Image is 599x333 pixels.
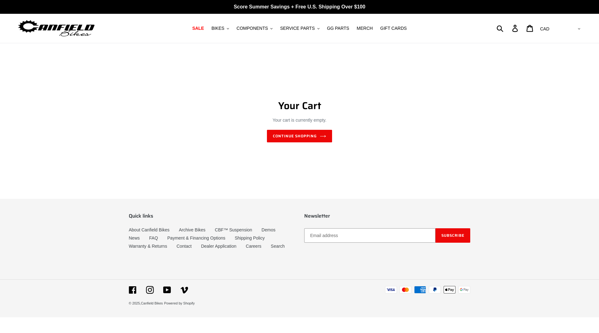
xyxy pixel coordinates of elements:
[176,244,191,249] a: Contact
[377,24,410,33] a: GIFT CARDS
[201,244,237,249] a: Dealer Application
[189,24,207,33] a: SALE
[277,24,322,33] button: SERVICE PARTS
[129,244,167,249] a: Warranty & Returns
[211,26,224,31] span: BIKES
[304,228,435,243] input: Email address
[164,301,195,305] a: Powered by Shopify
[280,26,315,31] span: SERVICE PARTS
[167,235,225,240] a: Payment & Financing Options
[327,26,349,31] span: GG PARTS
[129,213,295,219] p: Quick links
[271,244,284,249] a: Search
[129,301,163,305] small: © 2025,
[179,227,206,232] a: Archive Bikes
[441,232,464,238] span: Subscribe
[146,100,453,112] h1: Your Cart
[246,244,262,249] a: Careers
[435,228,470,243] button: Subscribe
[500,21,516,35] input: Search
[380,26,407,31] span: GIFT CARDS
[262,227,275,232] a: Demos
[146,117,453,124] p: Your cart is currently empty.
[354,24,376,33] a: MERCH
[304,213,470,219] p: Newsletter
[215,227,252,232] a: CBF™ Suspension
[129,227,169,232] a: About Canfield Bikes
[208,24,232,33] button: BIKES
[235,235,265,240] a: Shipping Policy
[267,130,332,142] a: Continue shopping
[141,301,163,305] a: Canfield Bikes
[324,24,352,33] a: GG PARTS
[17,18,96,38] img: Canfield Bikes
[237,26,268,31] span: COMPONENTS
[129,235,140,240] a: News
[233,24,276,33] button: COMPONENTS
[149,235,158,240] a: FAQ
[357,26,373,31] span: MERCH
[192,26,204,31] span: SALE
